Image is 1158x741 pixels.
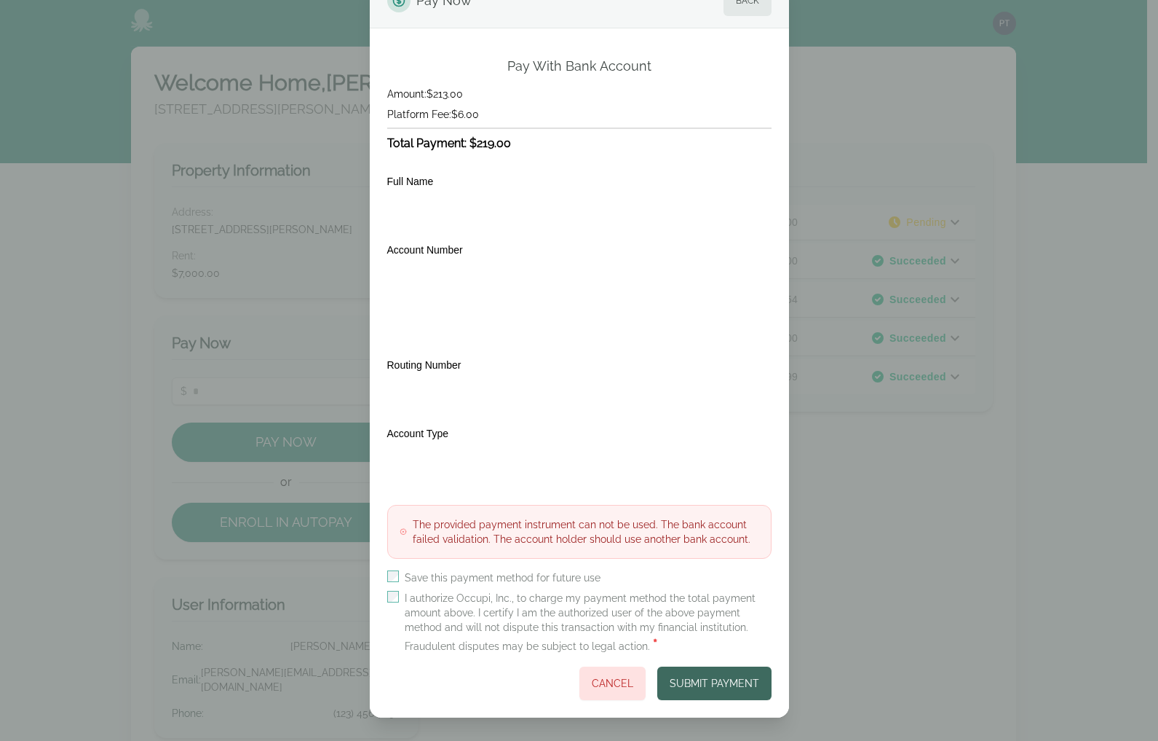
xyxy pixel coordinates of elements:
[507,58,651,75] h2: Pay With Bank Account
[405,591,772,655] label: I authorize Occupi, Inc., to charge my payment method the total payment amount above. I certify I...
[387,135,772,152] h3: Total Payment: $219.00
[387,244,463,256] label: Account Number
[387,359,461,371] label: Routing Number
[387,87,772,101] h4: Amount: $213.00
[387,428,449,439] label: Account Type
[387,176,434,187] label: Full Name
[387,107,772,122] h4: Platform Fee: $6.00
[657,667,772,700] button: Submit Payment
[413,517,759,546] h3: The provided payment instrument can not be used. The bank account failed validation. The account ...
[579,667,646,700] button: Cancel
[405,571,600,585] label: Save this payment method for future use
